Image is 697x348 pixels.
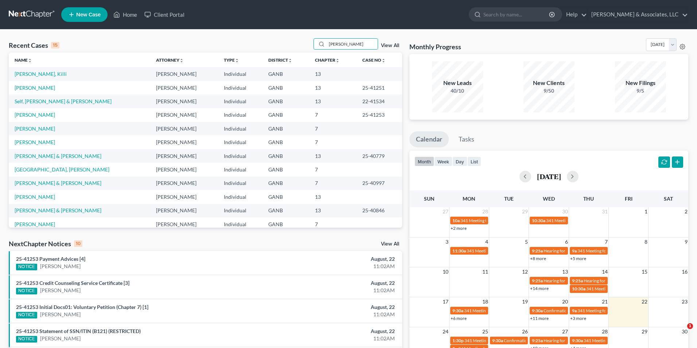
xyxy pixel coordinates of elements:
[273,255,395,263] div: August, 22
[432,79,483,87] div: New Leads
[561,297,569,306] span: 20
[218,217,262,231] td: Individual
[309,163,357,176] td: 7
[381,241,399,247] a: View All
[572,278,583,283] span: 9:25a
[150,135,218,149] td: [PERSON_NAME]
[452,131,481,147] a: Tasks
[521,267,529,276] span: 12
[544,338,639,343] span: Hearing for [PERSON_NAME] & [PERSON_NAME]
[15,180,101,186] a: [PERSON_NAME] & [PERSON_NAME]
[562,8,587,21] a: Help
[561,327,569,336] span: 27
[218,135,262,149] td: Individual
[335,58,340,63] i: unfold_more
[570,316,586,321] a: +3 more
[445,237,449,246] span: 3
[586,286,652,291] span: 341 Meeting for [PERSON_NAME]
[309,81,357,94] td: 13
[572,248,577,254] span: 9a
[532,218,545,223] span: 10:30a
[15,221,55,227] a: [PERSON_NAME]
[521,207,529,216] span: 29
[625,196,632,202] span: Fri
[150,122,218,135] td: [PERSON_NAME]
[460,218,565,223] span: 341 Meeting for [PERSON_NAME] & [PERSON_NAME]
[224,57,239,63] a: Typeunfold_more
[601,267,608,276] span: 14
[150,149,218,163] td: [PERSON_NAME]
[309,190,357,204] td: 13
[523,87,575,94] div: 9/50
[315,57,340,63] a: Chapterunfold_more
[28,58,32,63] i: unfold_more
[150,177,218,190] td: [PERSON_NAME]
[156,57,184,63] a: Attorneyunfold_more
[235,58,239,63] i: unfold_more
[615,79,666,87] div: New Filings
[273,279,395,287] div: August, 22
[262,94,309,108] td: GANB
[572,338,583,343] span: 9:30a
[150,67,218,81] td: [PERSON_NAME]
[309,122,357,135] td: 7
[532,308,543,313] span: 9:30a
[15,166,109,173] a: [GEOGRAPHIC_DATA], [PERSON_NAME]
[482,327,489,336] span: 25
[601,207,608,216] span: 31
[357,149,402,163] td: 25-40779
[482,267,489,276] span: 11
[262,204,309,217] td: GANB
[218,149,262,163] td: Individual
[309,94,357,108] td: 13
[262,190,309,204] td: GANB
[583,196,594,202] span: Thu
[492,338,503,343] span: 9:30a
[532,278,543,283] span: 9:25a
[530,286,549,291] a: +14 more
[362,57,386,63] a: Case Nounfold_more
[357,81,402,94] td: 25-41251
[381,58,386,63] i: unfold_more
[40,311,81,318] a: [PERSON_NAME]
[357,204,402,217] td: 25-40846
[327,39,378,49] input: Search by name...
[40,335,81,342] a: [PERSON_NAME]
[467,156,481,166] button: list
[16,312,37,318] div: NOTICE
[262,177,309,190] td: GANB
[409,131,449,147] a: Calendar
[544,248,636,254] span: Hearing for Deere & Company [PERSON_NAME]
[15,139,55,145] a: [PERSON_NAME]
[601,297,608,306] span: 21
[262,108,309,122] td: GANB
[532,248,543,254] span: 9:25a
[584,278,640,283] span: Hearing for [PERSON_NAME]
[273,328,395,335] div: August, 22
[482,297,489,306] span: 18
[672,323,690,341] iframe: Intercom live chat
[16,336,37,343] div: NOTICE
[452,248,466,254] span: 11:30a
[15,98,112,104] a: Self, [PERSON_NAME] & [PERSON_NAME]
[532,338,543,343] span: 9:25a
[9,41,59,50] div: Recent Cases
[16,288,37,294] div: NOTICE
[309,108,357,122] td: 7
[74,240,82,247] div: 10
[16,256,85,262] a: 25-41253 Payment Advices [4]
[15,207,101,213] a: [PERSON_NAME] & [PERSON_NAME]
[273,303,395,311] div: August, 22
[414,156,434,166] button: month
[615,87,666,94] div: 9/5
[537,173,561,180] h2: [DATE]
[530,316,549,321] a: +11 more
[543,196,555,202] span: Wed
[687,323,693,329] span: 1
[9,239,82,248] div: NextChapter Notices
[288,58,292,63] i: unfold_more
[15,71,67,77] a: [PERSON_NAME], Killi
[262,81,309,94] td: GANB
[484,237,489,246] span: 4
[452,308,463,313] span: 9:30a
